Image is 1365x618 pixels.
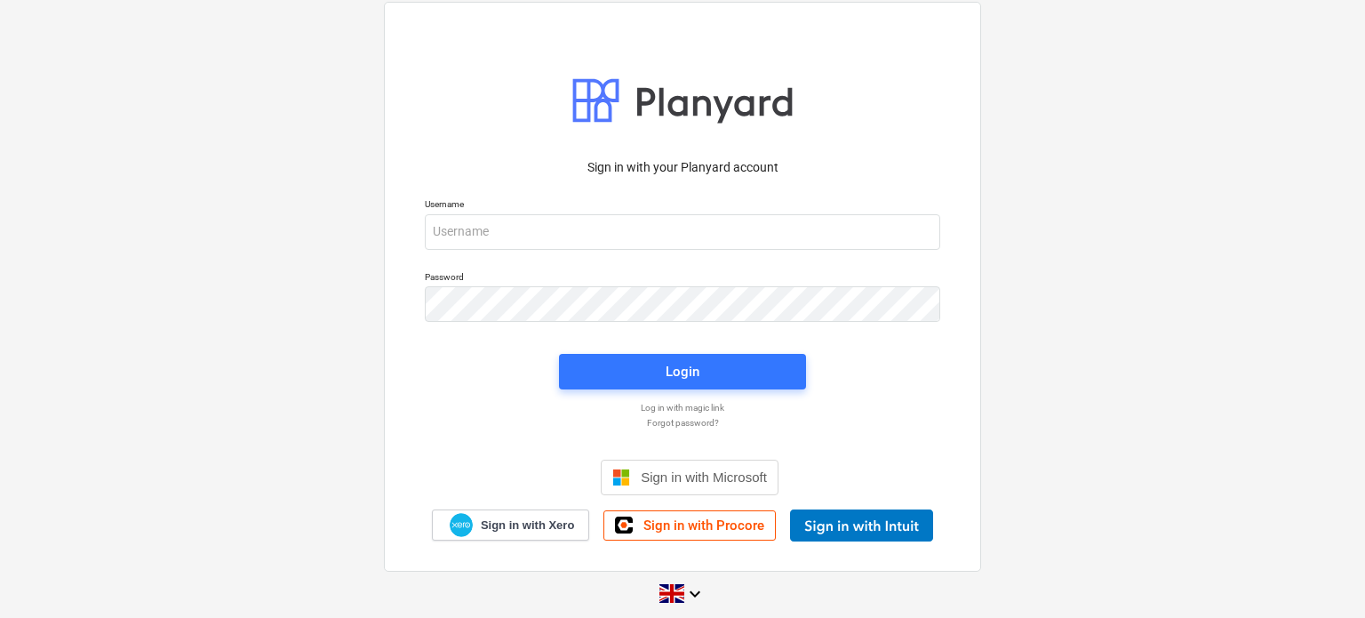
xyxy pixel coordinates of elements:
[416,417,949,429] a: Forgot password?
[416,402,949,413] a: Log in with magic link
[425,198,940,213] p: Username
[450,513,473,537] img: Xero logo
[603,510,776,541] a: Sign in with Procore
[432,510,590,541] a: Sign in with Xero
[425,271,940,286] p: Password
[643,518,764,534] span: Sign in with Procore
[666,360,699,383] div: Login
[425,158,940,177] p: Sign in with your Planyard account
[481,518,574,534] span: Sign in with Xero
[612,469,630,486] img: Microsoft logo
[641,470,767,485] span: Sign in with Microsoft
[559,354,806,389] button: Login
[684,583,706,605] i: keyboard_arrow_down
[425,214,940,250] input: Username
